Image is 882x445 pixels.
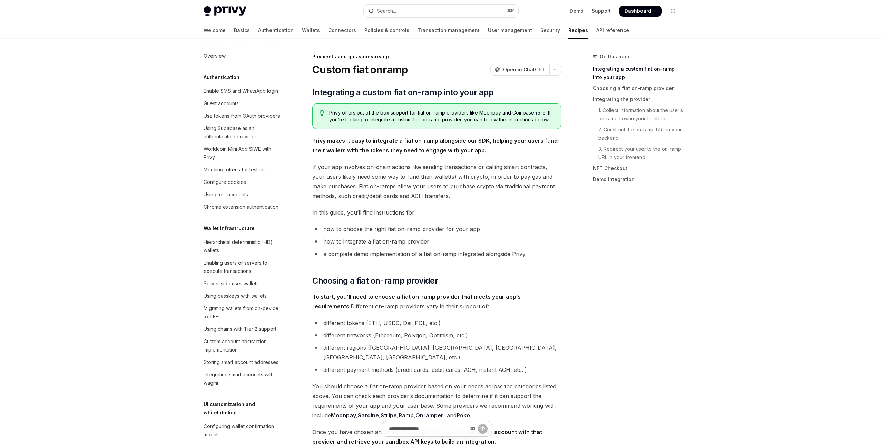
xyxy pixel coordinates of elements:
[204,259,282,275] div: Enabling users or servers to execute transactions
[204,145,282,161] div: Worldcoin Mini App SIWE with Privy
[399,412,414,419] a: Ramp
[625,8,651,14] span: Dashboard
[377,7,396,15] div: Search...
[312,293,521,310] strong: To start, you’ll need to choose a fiat on-ramp provider that meets your app’s requirements.
[198,85,286,97] a: Enable SMS and WhatsApp login
[204,325,276,333] div: Using chains with Tier 2 support
[329,109,554,123] span: Privy offers out of the box support for fiat on-ramp providers like Moonpay and Coinbase . If you...
[204,87,278,95] div: Enable SMS and WhatsApp login
[198,236,286,257] a: Hierarchical deterministic (HD) wallets
[312,162,561,201] span: If your app involves on-chain actions like sending transactions or calling smart contracts, your ...
[204,279,259,288] div: Server-side user wallets
[198,302,286,323] a: Migrating wallets from on-device to TEEs
[204,52,226,60] div: Overview
[490,64,549,76] button: Open in ChatGPT
[478,424,488,434] button: Send message
[198,356,286,368] a: Storing smart account addresses
[358,412,379,419] a: Sardine
[600,52,631,61] span: On this page
[312,275,438,286] span: Choosing a fiat on-ramp provider
[258,22,294,39] a: Authentication
[204,190,248,199] div: Using test accounts
[204,370,282,387] div: Integrating smart accounts with wagmi
[204,224,255,233] h5: Wallet infrastructure
[198,201,286,213] a: Chrome extension authentication
[312,365,561,375] li: different payment methods (credit cards, debit cards, ACH, instant ACH, etc. )
[415,412,443,419] a: Onramper
[204,73,239,81] h5: Authentication
[596,22,629,39] a: API reference
[593,174,684,185] a: Demo integration
[204,178,246,186] div: Configure cookies
[619,6,662,17] a: Dashboard
[507,8,514,14] span: ⌘ K
[568,22,588,39] a: Recipes
[364,5,518,17] button: Open search
[234,22,250,39] a: Basics
[198,290,286,302] a: Using passkeys with wallets
[312,382,561,420] span: You should choose a fiat on-ramp provider based on your needs across the categories listed above....
[570,8,584,14] a: Demo
[328,22,356,39] a: Connectors
[312,292,561,311] span: Different on-ramp providers vary in their support of:
[312,63,408,76] h1: Custom fiat onramp
[204,6,246,16] img: light logo
[312,137,558,154] strong: Privy makes it easy to integrate a fiat on-ramp alongside our SDK, helping your users fund their ...
[198,188,286,201] a: Using test accounts
[204,99,239,108] div: Guest accounts
[534,110,546,116] a: here
[667,6,678,17] button: Toggle dark mode
[540,22,560,39] a: Security
[198,97,286,110] a: Guest accounts
[198,143,286,164] a: Worldcoin Mini App SIWE with Privy
[198,277,286,290] a: Server-side user wallets
[312,343,561,362] li: different regions ([GEOGRAPHIC_DATA], [GEOGRAPHIC_DATA], [GEOGRAPHIC_DATA], [GEOGRAPHIC_DATA], [G...
[198,420,286,441] a: Configuring wallet confirmation modals
[312,87,493,98] span: Integrating a custom fiat on-ramp into your app
[593,124,684,144] a: 2. Construct the on-ramp URL in your backend
[312,318,561,328] li: different tokens (ETH, USDC, Dai, POL, etc.)
[312,237,561,246] li: how to integrate a fiat on-ramp provider
[198,323,286,335] a: Using chains with Tier 2 support
[593,144,684,163] a: 3. Redirect your user to the on-ramp URL in your frontend
[198,50,286,62] a: Overview
[204,166,265,174] div: Mocking tokens for testing
[204,358,278,366] div: Storing smart account addresses
[198,110,286,122] a: Use tokens from OAuth providers
[198,257,286,277] a: Enabling users or servers to execute transactions
[593,63,684,83] a: Integrating a custom fiat on-ramp into your app
[593,83,684,94] a: Choosing a fiat on-ramp provider
[503,66,545,73] span: Open in ChatGPT
[204,22,226,39] a: Welcome
[312,330,561,340] li: different networks (Ethereum, Polygon, Optimism, etc.)
[204,112,280,120] div: Use tokens from OAuth providers
[204,304,282,321] div: Migrating wallets from on-device to TEEs
[312,208,561,217] span: In this guide, you’ll find instructions for:
[204,422,282,439] div: Configuring wallet confirmation modals
[312,53,561,60] div: Payments and gas sponsorship
[488,22,532,39] a: User management
[198,164,286,176] a: Mocking tokens for testing
[389,421,467,436] input: Ask a question...
[593,163,684,174] a: NFT Checkout
[204,292,267,300] div: Using passkeys with wallets
[593,105,684,124] a: 1. Collect information about the user’s on-ramp flow in your frontend
[204,203,278,211] div: Chrome extension authentication
[198,368,286,389] a: Integrating smart accounts with wagmi
[312,249,561,259] li: a complete demo implementation of a fiat on-ramp integrated alongside Privy
[418,22,480,39] a: Transaction management
[204,124,282,141] div: Using Supabase as an authentication provider
[331,412,356,419] a: Moonpay
[198,335,286,356] a: Custom account abstraction implementation
[457,412,470,419] a: Poko
[204,337,282,354] div: Custom account abstraction implementation
[198,122,286,143] a: Using Supabase as an authentication provider
[593,94,684,105] a: Integrating the provider
[592,8,611,14] a: Support
[302,22,320,39] a: Wallets
[364,22,409,39] a: Policies & controls
[381,412,397,419] a: Stripe
[204,400,286,417] h5: UI customization and whitelabeling
[198,176,286,188] a: Configure cookies
[312,224,561,234] li: how to choose the right fiat on-ramp provider for your app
